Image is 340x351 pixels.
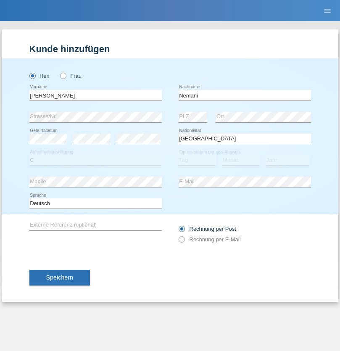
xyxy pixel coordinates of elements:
label: Rechnung per E-Mail [179,236,241,243]
h1: Kunde hinzufügen [29,44,311,54]
input: Rechnung per E-Mail [179,236,184,247]
button: Speichern [29,270,90,286]
label: Frau [60,73,82,79]
label: Rechnung per Post [179,226,236,232]
i: menu [323,7,332,15]
a: menu [319,8,336,13]
input: Frau [60,73,66,78]
span: Speichern [46,274,73,281]
input: Rechnung per Post [179,226,184,236]
label: Herr [29,73,50,79]
input: Herr [29,73,35,78]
